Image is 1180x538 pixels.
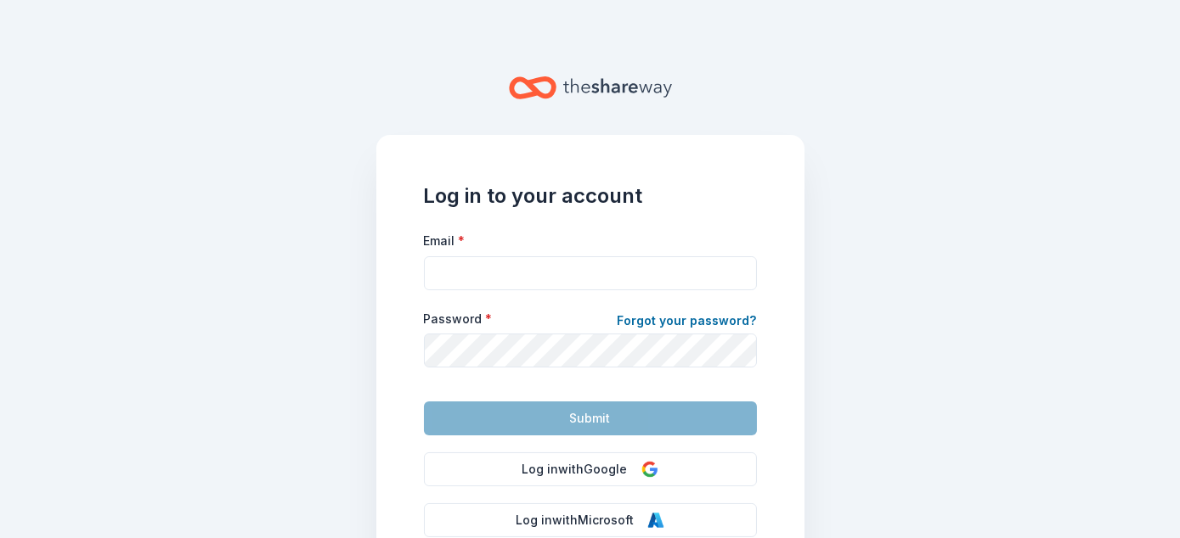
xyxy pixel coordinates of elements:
button: Log inwithMicrosoft [424,503,757,537]
img: Google Logo [641,461,658,478]
a: Home [509,68,672,108]
button: Log inwithGoogle [424,452,757,486]
img: Microsoft Logo [647,512,664,529]
label: Password [424,311,493,328]
h1: Log in to your account [424,182,757,210]
label: Email [424,233,466,249]
a: Forgot your password? [618,311,757,334]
